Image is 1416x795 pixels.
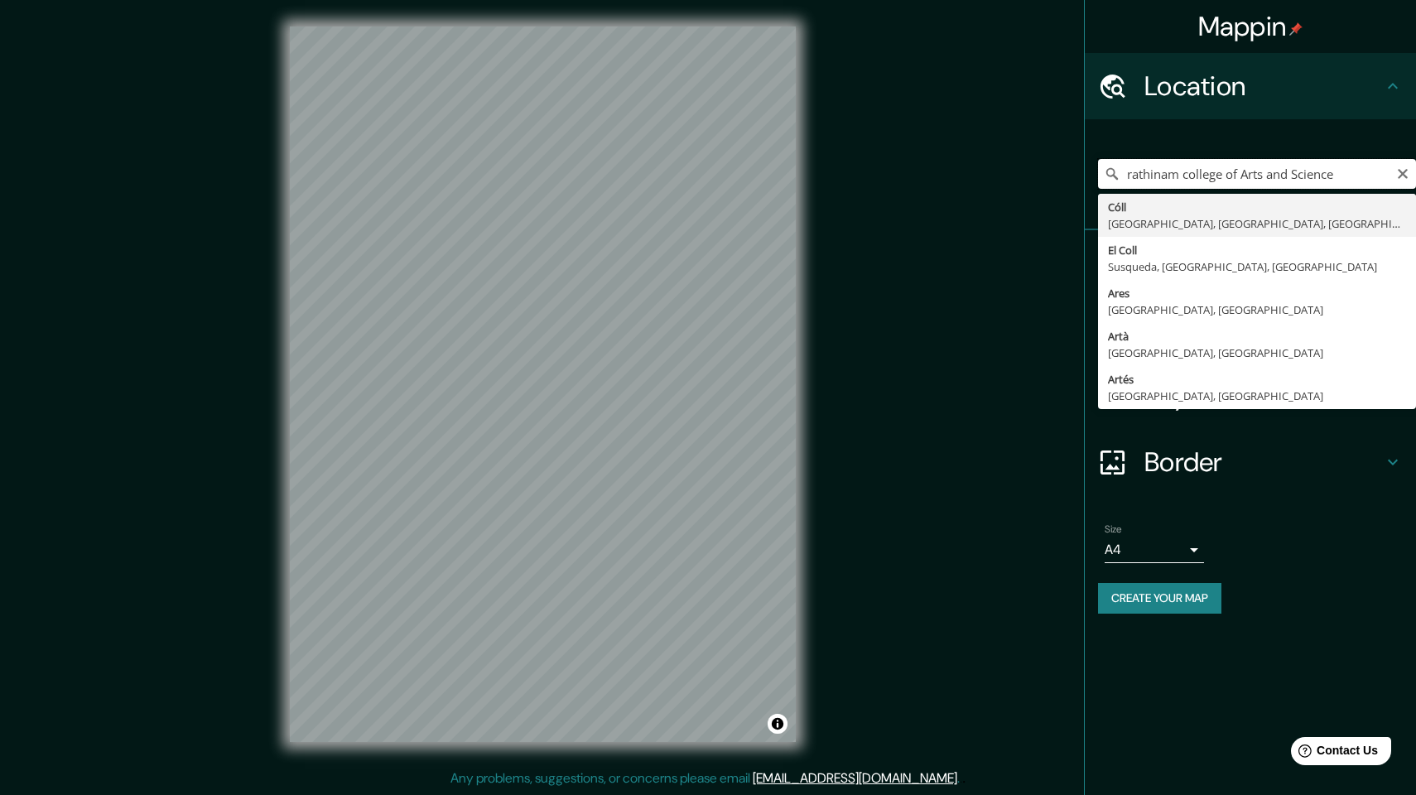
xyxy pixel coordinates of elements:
[1105,523,1122,537] label: Size
[1108,242,1406,258] div: El Coll
[1108,285,1406,301] div: Ares
[768,714,787,734] button: Toggle attribution
[1108,371,1406,388] div: Artés
[1108,344,1406,361] div: [GEOGRAPHIC_DATA], [GEOGRAPHIC_DATA]
[1085,53,1416,119] div: Location
[1198,10,1303,43] h4: Mappin
[1108,199,1406,215] div: Cóll
[1098,583,1221,614] button: Create your map
[1085,429,1416,495] div: Border
[450,768,960,788] p: Any problems, suggestions, or concerns please email .
[1396,165,1409,181] button: Clear
[1085,363,1416,429] div: Layout
[1269,730,1398,777] iframe: Help widget launcher
[1144,379,1383,412] h4: Layout
[290,26,796,742] canvas: Map
[1108,258,1406,275] div: Susqueda, [GEOGRAPHIC_DATA], [GEOGRAPHIC_DATA]
[1108,328,1406,344] div: Artà
[1085,296,1416,363] div: Style
[1144,446,1383,479] h4: Border
[1098,159,1416,189] input: Pick your city or area
[1144,70,1383,103] h4: Location
[1105,537,1204,563] div: A4
[1085,230,1416,296] div: Pins
[960,768,962,788] div: .
[1108,215,1406,232] div: [GEOGRAPHIC_DATA], [GEOGRAPHIC_DATA], [GEOGRAPHIC_DATA]
[962,768,966,788] div: .
[1108,301,1406,318] div: [GEOGRAPHIC_DATA], [GEOGRAPHIC_DATA]
[1289,22,1303,36] img: pin-icon.png
[753,769,957,787] a: [EMAIL_ADDRESS][DOMAIN_NAME]
[1108,388,1406,404] div: [GEOGRAPHIC_DATA], [GEOGRAPHIC_DATA]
